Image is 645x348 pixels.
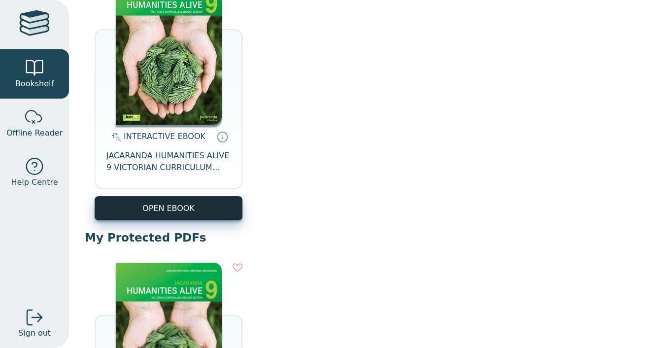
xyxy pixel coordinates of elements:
p: My Protected PDFs [85,230,629,245]
img: interactive.svg [109,131,121,143]
span: Sign out [18,327,51,339]
span: Help Centre [11,176,58,188]
span: Bookshelf [15,78,54,90]
button: OPEN EBOOK [95,196,242,220]
span: Offline Reader [6,127,63,139]
span: JACARANDA HUMANITIES ALIVE 9 VICTORIAN CURRICULUM LEARNON EBOOK 2E [106,150,231,174]
span: INTERACTIVE EBOOK [124,132,205,141]
a: Interactive eBooks are accessed online via the publisher’s portal. They contain interactive resou... [216,131,228,142]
